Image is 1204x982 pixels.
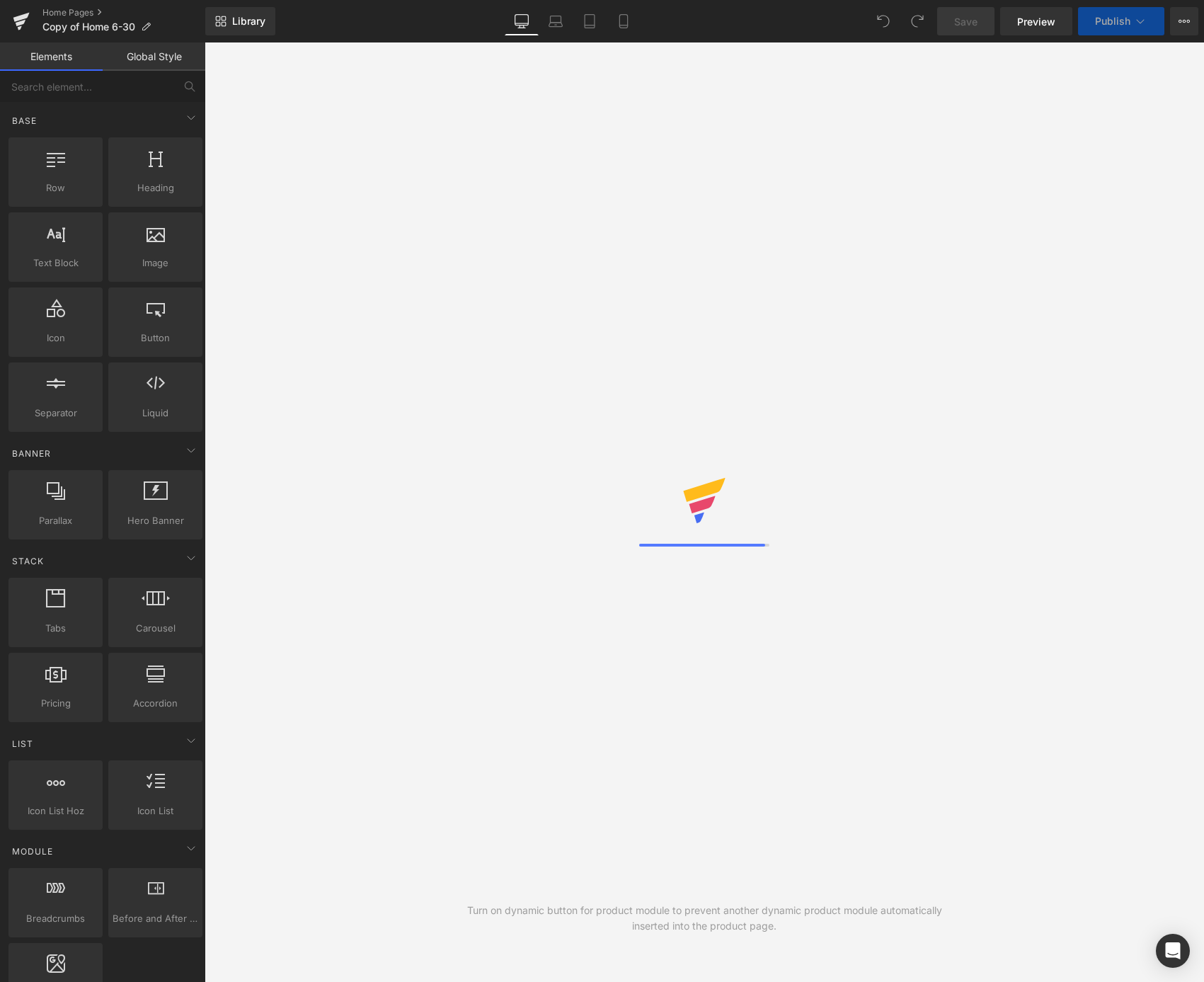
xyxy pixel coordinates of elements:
a: Tablet [573,7,607,35]
span: Heading [113,181,198,195]
span: Icon List [113,804,198,818]
span: Text Block [13,256,98,270]
span: Icon [13,331,98,346]
span: Liquid [113,406,198,421]
span: Carousel [113,621,198,636]
button: Undo [869,7,898,35]
span: Icon List Hoz [13,804,98,818]
a: Laptop [539,7,573,35]
span: Library [232,15,265,28]
a: Desktop [505,7,539,35]
div: Open Intercom Messenger [1156,934,1190,968]
a: New Library [205,7,275,35]
a: Preview [1000,7,1072,35]
span: Button [113,331,198,346]
span: List [11,737,35,750]
span: Separator [13,406,98,421]
button: Publish [1078,7,1164,35]
span: Row [13,181,98,195]
span: Parallax [13,513,98,528]
span: Module [11,845,55,858]
span: Base [11,114,38,127]
a: Mobile [607,7,641,35]
span: Accordion [113,696,198,711]
span: Save [954,14,977,29]
span: Breadcrumbs [13,911,98,926]
span: Pricing [13,696,98,711]
span: Image [113,256,198,270]
span: Hero Banner [113,513,198,528]
a: Global Style [103,42,205,71]
span: Publish [1095,16,1130,27]
div: Turn on dynamic button for product module to prevent another dynamic product module automatically... [454,903,954,934]
button: More [1170,7,1198,35]
span: Banner [11,447,52,460]
button: Redo [903,7,931,35]
a: Home Pages [42,7,205,18]
span: Before and After Images [113,911,198,926]
span: Preview [1017,14,1055,29]
span: Stack [11,554,45,568]
span: Copy of Home 6-30 [42,21,135,33]
span: Tabs [13,621,98,636]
